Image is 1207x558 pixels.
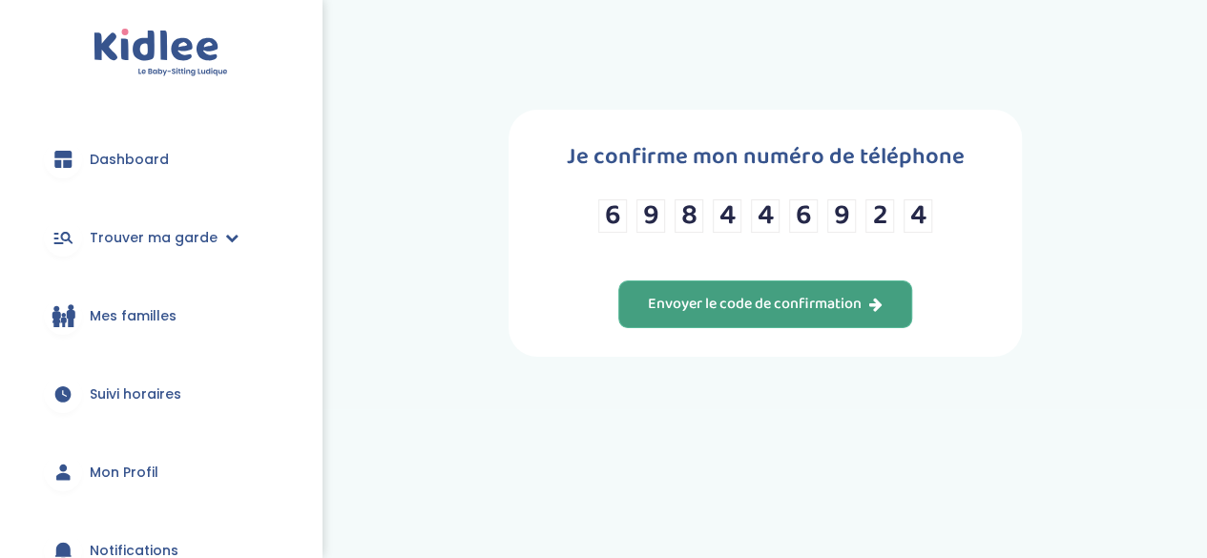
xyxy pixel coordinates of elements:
[29,203,293,272] a: Trouver ma garde
[567,138,965,176] h1: Je confirme mon numéro de téléphone
[94,29,228,77] img: logo.svg
[90,463,158,483] span: Mon Profil
[648,294,883,316] div: Envoyer le code de confirmation
[29,360,293,428] a: Suivi horaires
[29,438,293,506] a: Mon Profil
[29,281,293,350] a: Mes familles
[29,125,293,194] a: Dashboard
[90,306,177,326] span: Mes familles
[90,150,169,170] span: Dashboard
[90,384,181,404] span: Suivi horaires
[90,228,218,248] span: Trouver ma garde
[618,280,912,328] button: Envoyer le code de confirmation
